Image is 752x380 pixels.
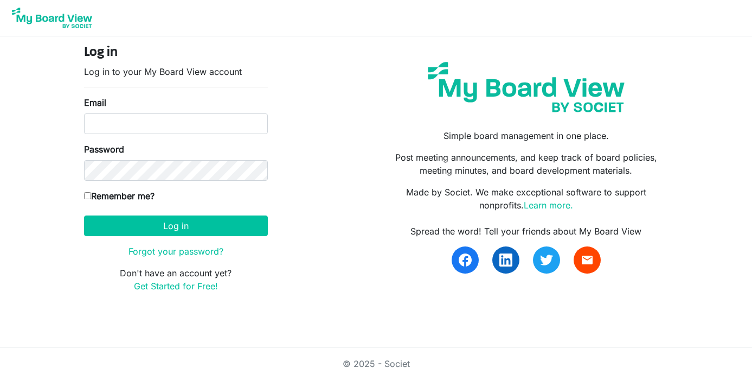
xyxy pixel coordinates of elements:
[84,65,268,78] p: Log in to your My Board View account
[134,281,218,292] a: Get Started for Free!
[84,192,91,199] input: Remember me?
[540,254,553,267] img: twitter.svg
[384,186,668,212] p: Made by Societ. We make exceptional software to support nonprofits.
[384,129,668,142] p: Simple board management in one place.
[84,96,106,109] label: Email
[581,254,594,267] span: email
[84,267,268,293] p: Don't have an account yet?
[84,143,124,156] label: Password
[84,45,268,61] h4: Log in
[384,151,668,177] p: Post meeting announcements, and keep track of board policies, meeting minutes, and board developm...
[84,216,268,236] button: Log in
[574,246,601,274] a: email
[420,54,633,121] img: my-board-view-societ.svg
[9,4,95,31] img: My Board View Logo
[84,189,155,202] label: Remember me?
[524,200,573,211] a: Learn more.
[343,358,410,369] a: © 2025 - Societ
[499,254,512,267] img: linkedin.svg
[384,225,668,238] div: Spread the word! Tell your friends about My Board View
[128,246,223,257] a: Forgot your password?
[459,254,472,267] img: facebook.svg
